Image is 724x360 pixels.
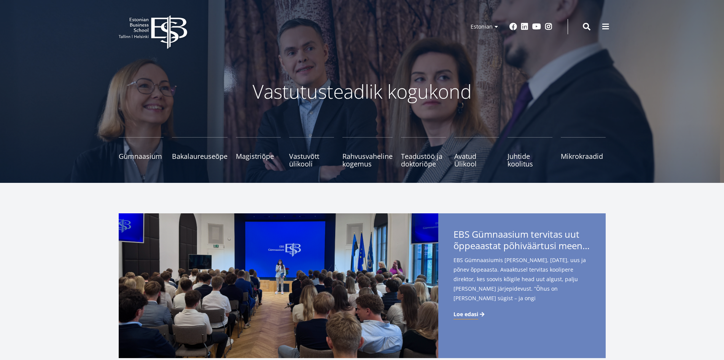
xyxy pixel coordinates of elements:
[453,229,590,254] span: EBS Gümnaasium tervitas uut
[119,152,164,160] span: Gümnaasium
[342,137,393,168] a: Rahvusvaheline kogemus
[401,137,446,168] a: Teadustöö ja doktoriõpe
[172,152,228,160] span: Bakalaureuseõpe
[119,213,438,358] img: a
[236,137,281,168] a: Magistriõpe
[161,80,564,103] p: Vastutusteadlik kogukond
[236,152,281,160] span: Magistriõpe
[401,152,446,168] span: Teadustöö ja doktoriõpe
[453,240,590,251] span: õppeaastat põhiväärtusi meenutades
[561,137,606,168] a: Mikrokraadid
[342,152,393,168] span: Rahvusvaheline kogemus
[454,137,499,168] a: Avatud Ülikool
[508,152,552,168] span: Juhtide koolitus
[509,23,517,30] a: Facebook
[532,23,541,30] a: Youtube
[453,255,590,315] span: EBS Gümnaasiumis [PERSON_NAME], [DATE], uus ja põnev õppeaasta. Avaaktusel tervitas koolipere dir...
[561,152,606,160] span: Mikrokraadid
[508,137,552,168] a: Juhtide koolitus
[289,137,334,168] a: Vastuvõtt ülikooli
[454,152,499,168] span: Avatud Ülikool
[119,137,164,168] a: Gümnaasium
[545,23,552,30] a: Instagram
[289,152,334,168] span: Vastuvõtt ülikooli
[172,137,228,168] a: Bakalaureuseõpe
[521,23,528,30] a: Linkedin
[453,310,486,318] a: Loe edasi
[453,310,478,318] span: Loe edasi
